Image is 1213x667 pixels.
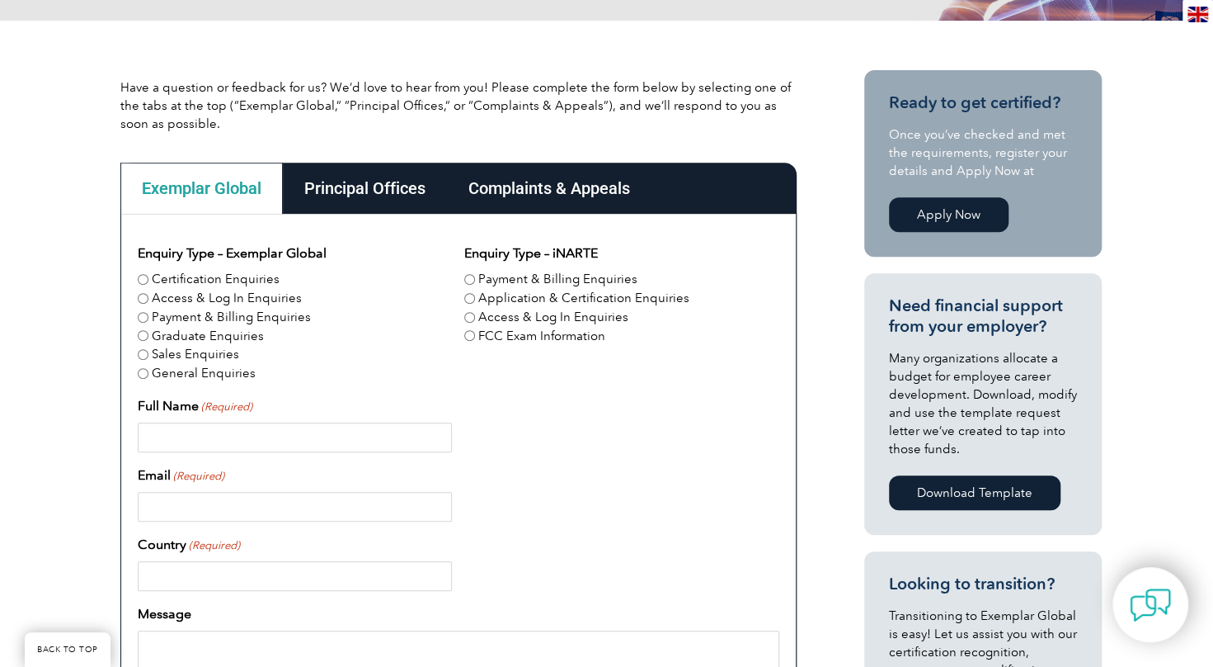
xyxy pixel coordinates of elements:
[447,163,651,214] div: Complaints & Appeals
[120,163,283,214] div: Exemplar Global
[152,270,280,289] label: Certification Enquiries
[1130,584,1171,626] img: contact-chat.png
[464,244,598,263] legend: Enquiry Type – iNARTE
[889,92,1077,113] h3: Ready to get certified?
[478,327,605,346] label: FCC Exam Information
[138,396,252,416] label: Full Name
[478,289,689,308] label: Application & Certification Enquiries
[152,364,256,383] label: General Enquiries
[889,574,1077,594] h3: Looking to transition?
[889,296,1077,337] h3: Need financial support from your employer?
[889,349,1077,458] p: Many organizations allocate a budget for employee career development. Download, modify and use th...
[478,270,637,289] label: Payment & Billing Enquiries
[1187,7,1208,22] img: en
[25,632,110,667] a: BACK TO TOP
[120,78,797,133] p: Have a question or feedback for us? We’d love to hear from you! Please complete the form below by...
[152,345,239,364] label: Sales Enquiries
[138,535,240,555] label: Country
[172,468,224,485] span: (Required)
[152,327,264,346] label: Graduate Enquiries
[283,163,447,214] div: Principal Offices
[889,197,1008,232] a: Apply Now
[138,244,327,263] legend: Enquiry Type – Exemplar Global
[200,399,252,415] span: (Required)
[187,537,240,554] span: (Required)
[889,125,1077,180] p: Once you’ve checked and met the requirements, register your details and Apply Now at
[138,466,224,485] label: Email
[889,475,1060,510] a: Download Template
[478,308,628,327] label: Access & Log In Enquiries
[138,604,191,624] label: Message
[152,308,311,327] label: Payment & Billing Enquiries
[152,289,302,308] label: Access & Log In Enquiries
